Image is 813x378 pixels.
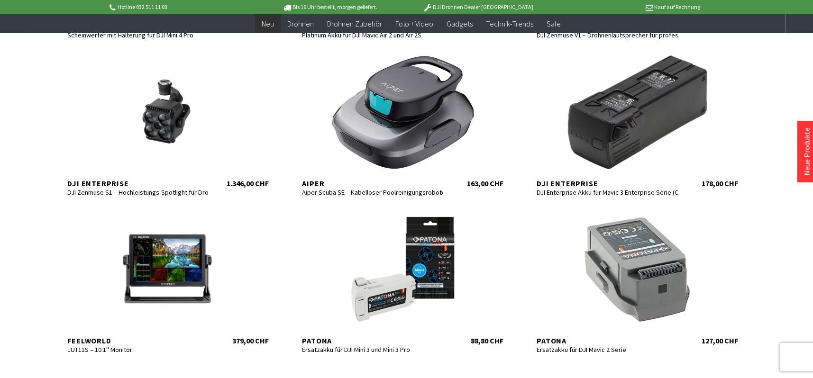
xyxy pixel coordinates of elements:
[68,31,209,39] div: Scheinwerfer mit Halterung für DJI Mini 4 Pro
[537,179,678,188] div: DJI Enterprise
[395,19,434,28] span: Foto + Video
[552,1,700,13] p: Kauf auf Rechnung
[58,213,279,345] a: Feelworld LUT11S – 10.1" Monitor 379,00 CHF
[702,336,739,345] div: 127,00 CHF
[547,19,561,28] span: Sale
[287,19,314,28] span: Drohnen
[447,19,473,28] span: Gadgets
[537,31,678,39] div: DJI Zenmuse V1 – Drohnenlautsprecher für professionelle Einsätze
[537,188,678,197] div: DJI Enterprise Akku für Mavic 3 Enterprise Serie (C1-Version)
[302,31,444,39] div: Platinum Akku für DJI Mavic Air 2 und Air 2S
[256,1,404,13] p: Bis 16 Uhr bestellt, morgen geliefert.
[320,14,389,34] a: Drohnen Zubehör
[404,1,552,13] p: DJI Drohnen Dealer [GEOGRAPHIC_DATA]
[302,345,444,354] div: Ersatzakku für DJI Mini 3 und Mini 3 Pro
[262,19,274,28] span: Neu
[389,14,440,34] a: Foto + Video
[293,213,513,345] a: Patona Ersatzakku für DJI Mini 3 und Mini 3 Pro 88,80 CHF
[327,19,382,28] span: Drohnen Zubehör
[471,336,504,345] div: 88,80 CHF
[486,19,534,28] span: Technik-Trends
[68,188,209,197] div: DJI Zenmuse S1 – Hochleistungs-Spotlight für Drohneneinsätze bei Nacht
[302,336,444,345] div: Patona
[528,213,748,345] a: Patona Ersatzakku für DJI Mavic 2 Serie 127,00 CHF
[302,179,444,188] div: Aiper
[255,14,281,34] a: Neu
[58,55,279,188] a: DJI Enterprise DJI Zenmuse S1 – Hochleistungs-Spotlight für Drohneneinsätze bei Nacht 1.346,00 CHF
[302,188,444,197] div: Aiper Scuba SE – Kabelloser Poolreinigungsroboter
[467,179,504,188] div: 163,00 CHF
[702,179,739,188] div: 178,00 CHF
[802,127,812,176] a: Neue Produkte
[480,14,540,34] a: Technik-Trends
[281,14,320,34] a: Drohnen
[68,345,209,354] div: LUT11S – 10.1" Monitor
[540,14,568,34] a: Sale
[108,1,256,13] p: Hotline 032 511 11 03
[233,336,269,345] div: 379,00 CHF
[293,55,513,188] a: Aiper Aiper Scuba SE – Kabelloser Poolreinigungsroboter 163,00 CHF
[528,55,748,188] a: DJI Enterprise DJI Enterprise Akku für Mavic 3 Enterprise Serie (C1-Version) 178,00 CHF
[68,179,209,188] div: DJI Enterprise
[440,14,480,34] a: Gadgets
[537,336,678,345] div: Patona
[68,336,209,345] div: Feelworld
[227,179,269,188] div: 1.346,00 CHF
[537,345,678,354] div: Ersatzakku für DJI Mavic 2 Serie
